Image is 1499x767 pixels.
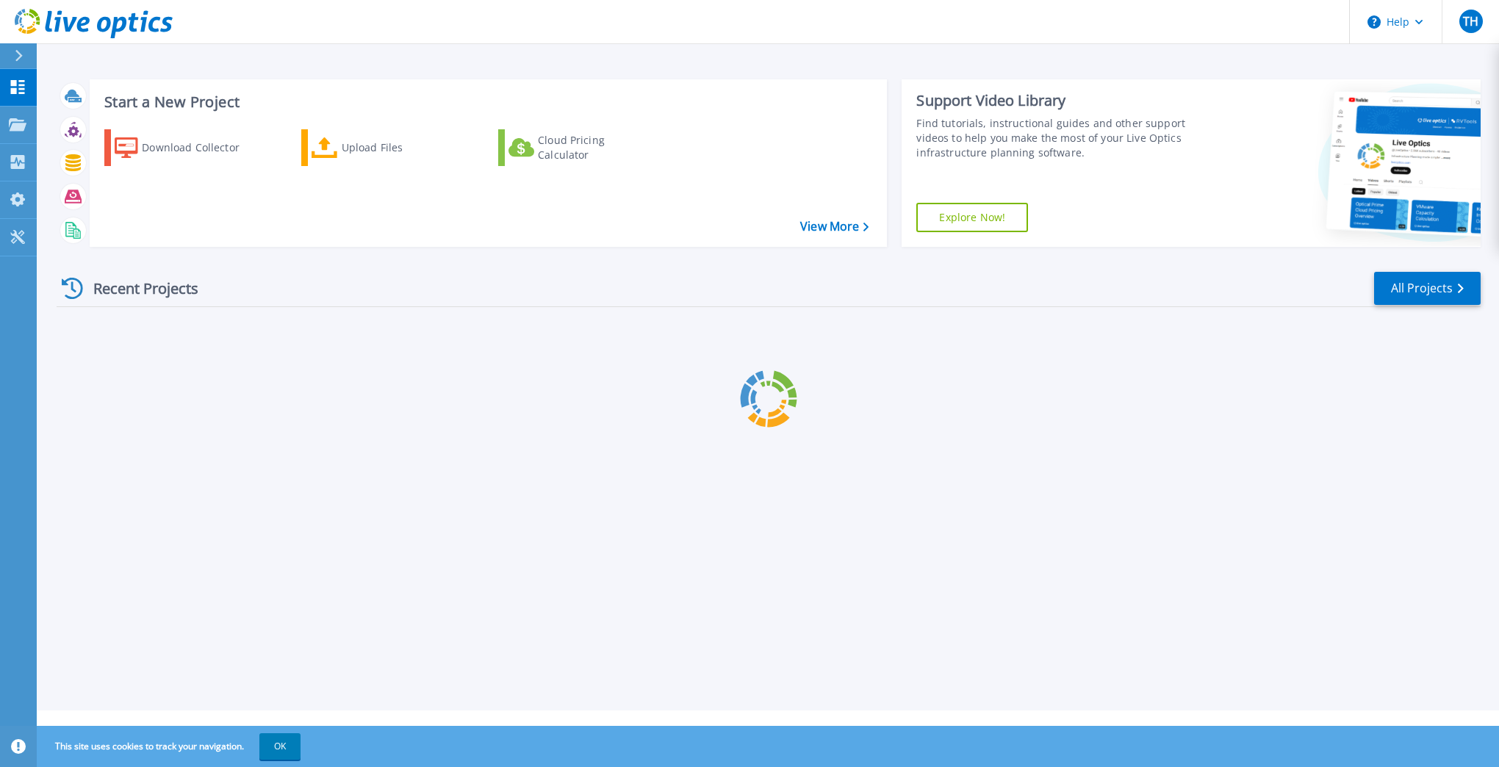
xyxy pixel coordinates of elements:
[342,133,459,162] div: Upload Files
[40,733,301,760] span: This site uses cookies to track your navigation.
[800,220,869,234] a: View More
[142,133,259,162] div: Download Collector
[916,203,1028,232] a: Explore Now!
[1374,272,1481,305] a: All Projects
[104,94,869,110] h3: Start a New Project
[498,129,662,166] a: Cloud Pricing Calculator
[1463,15,1478,27] span: TH
[104,129,268,166] a: Download Collector
[259,733,301,760] button: OK
[538,133,655,162] div: Cloud Pricing Calculator
[916,116,1212,160] div: Find tutorials, instructional guides and other support videos to help you make the most of your L...
[301,129,465,166] a: Upload Files
[916,91,1212,110] div: Support Video Library
[57,270,218,306] div: Recent Projects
